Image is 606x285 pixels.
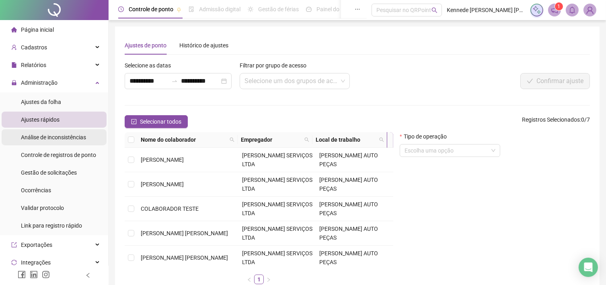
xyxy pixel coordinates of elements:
span: sync [11,260,17,265]
span: [PERSON_NAME] AUTO PEÇAS [319,177,378,192]
span: bell [569,6,576,14]
span: file [11,62,17,68]
span: [PERSON_NAME] AUTO PEÇAS [319,201,378,216]
span: check-square [131,119,137,124]
span: Validar protocolo [21,205,64,211]
span: Link para registro rápido [21,222,82,229]
sup: 1 [555,2,563,10]
span: search [304,137,309,142]
span: Ocorrências [21,187,51,193]
span: Análise de inconsistências [21,134,86,140]
span: linkedin [30,271,38,279]
span: [PERSON_NAME] SERVIÇOS LTDA [242,250,312,265]
span: Ajustes rápidos [21,116,60,123]
span: Página inicial [21,26,54,33]
li: 1 [254,275,264,284]
span: pushpin [177,7,181,12]
span: Empregador [241,135,301,144]
span: Selecionar todos [140,117,181,126]
span: export [11,242,17,248]
span: Gestão de solicitações [21,169,77,176]
span: home [11,27,17,33]
div: Histórico de ajustes [179,41,228,50]
span: [PERSON_NAME] SERVIÇOS LTDA [242,177,312,192]
button: Confirmar ajuste [520,73,590,89]
label: Tipo de operação [400,132,452,141]
button: right [264,275,273,284]
span: sun [248,6,253,12]
div: Ajustes de ponto [125,41,166,50]
span: search [228,134,236,146]
span: right [266,277,271,282]
span: Painel do DP [316,6,348,12]
span: 1 [558,4,561,9]
span: search [230,137,234,142]
span: [PERSON_NAME] AUTO PEÇAS [319,152,378,167]
span: clock-circle [118,6,124,12]
span: [PERSON_NAME] [141,181,184,187]
span: instagram [42,271,50,279]
label: Selecione as datas [125,61,176,70]
span: Integrações [21,259,51,266]
span: Admissão digital [199,6,240,12]
span: Ajustes da folha [21,99,61,105]
span: user-add [11,45,17,50]
span: search [378,134,386,146]
span: swap-right [171,78,178,84]
label: Filtrar por grupo de acesso [240,61,312,70]
span: [PERSON_NAME] SERVIÇOS LTDA [242,201,312,216]
span: : 0 / 7 [522,115,590,128]
li: Próxima página [264,275,273,284]
button: left [244,275,254,284]
span: to [171,78,178,84]
span: Registros Selecionados [522,116,580,123]
div: Open Intercom Messenger [579,258,598,277]
span: [PERSON_NAME] [PERSON_NAME] [141,230,228,236]
span: COLABORADOR TESTE [141,206,199,212]
span: [PERSON_NAME] [141,157,184,163]
span: [PERSON_NAME] SERVIÇOS LTDA [242,226,312,241]
span: Nome do colaborador [141,135,226,144]
span: [PERSON_NAME] SERVIÇOS LTDA [242,152,312,167]
span: lock [11,80,17,85]
span: Controle de ponto [129,6,173,12]
span: left [85,273,91,278]
span: Administração [21,79,58,86]
span: Exportações [21,242,52,248]
span: Gestão de férias [258,6,299,12]
span: Cadastros [21,44,47,51]
span: ellipsis [355,6,360,12]
button: Selecionar todos [125,115,188,128]
span: file-done [189,6,194,12]
span: search [379,137,384,142]
span: notification [551,6,558,14]
span: Relatórios [21,62,46,68]
span: Kennede [PERSON_NAME] [PERSON_NAME] SERVIÇOS LTDA [447,6,526,14]
span: facebook [18,271,26,279]
span: [PERSON_NAME] AUTO PEÇAS [319,250,378,265]
span: [PERSON_NAME] AUTO PEÇAS [319,226,378,241]
a: 1 [255,275,263,284]
span: search [303,134,311,146]
span: left [247,277,252,282]
span: Local de trabalho [316,135,376,144]
li: Página anterior [244,275,254,284]
span: Controle de registros de ponto [21,152,96,158]
span: [PERSON_NAME] [PERSON_NAME] [141,254,228,261]
img: 93646 [584,4,596,16]
img: sparkle-icon.fc2bf0ac1784a2077858766a79e2daf3.svg [532,6,541,14]
span: search [431,7,438,13]
span: dashboard [306,6,312,12]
